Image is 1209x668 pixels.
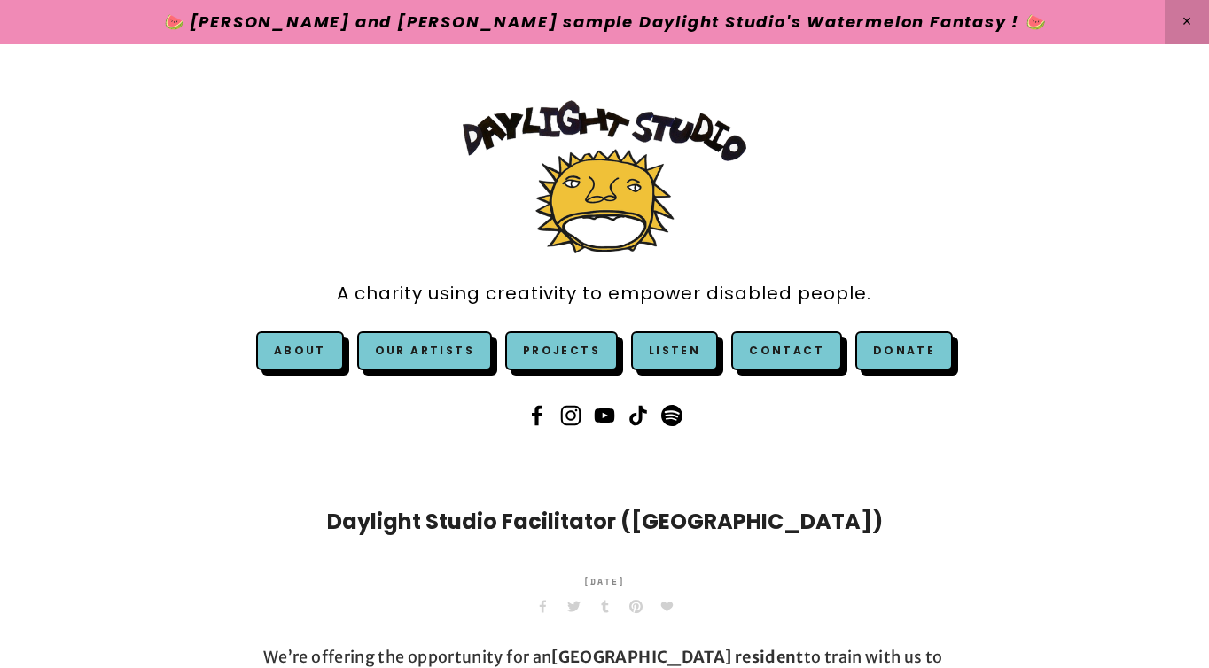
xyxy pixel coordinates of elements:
a: Donate [855,331,953,370]
strong: [GEOGRAPHIC_DATA] resident [551,647,803,667]
a: Projects [505,331,618,370]
a: Our Artists [357,331,492,370]
a: About [274,343,326,358]
h1: Daylight Studio Facilitator ([GEOGRAPHIC_DATA]) [263,506,946,538]
img: Daylight Studio [463,100,746,253]
a: Contact [731,331,842,370]
a: A charity using creativity to empower disabled people. [337,274,871,314]
time: [DATE] [583,564,626,600]
a: Listen [649,343,700,358]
